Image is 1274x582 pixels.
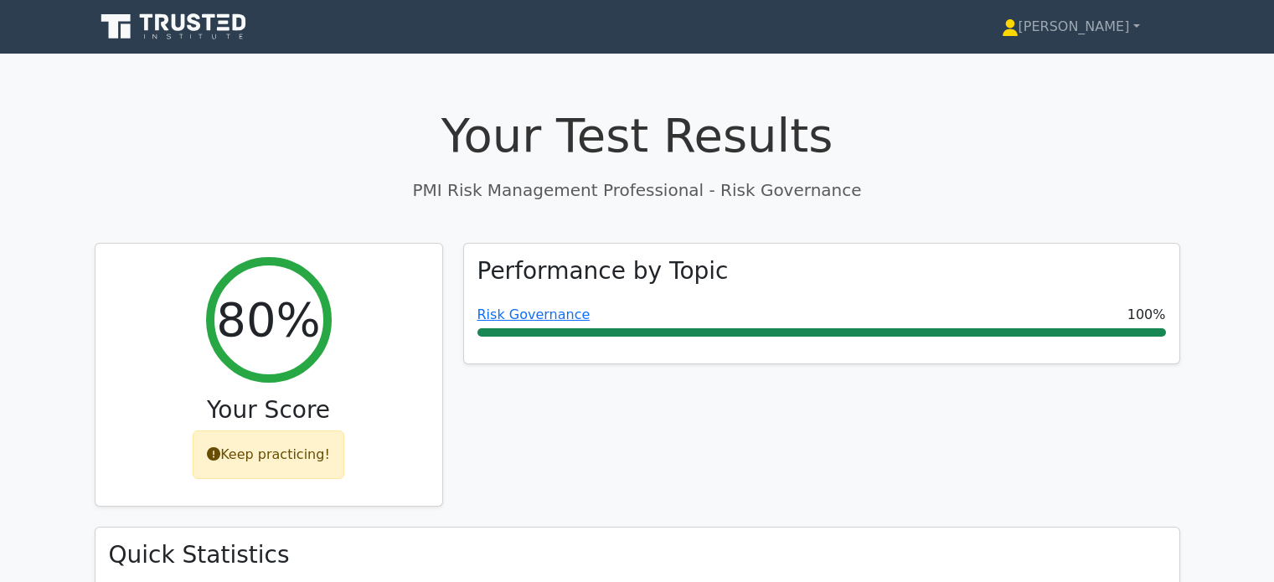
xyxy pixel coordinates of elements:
[216,291,320,348] h2: 80%
[193,430,344,479] div: Keep practicing!
[1127,305,1166,325] span: 100%
[477,306,591,322] a: Risk Governance
[962,10,1180,44] a: [PERSON_NAME]
[109,541,1166,569] h3: Quick Statistics
[95,107,1180,163] h1: Your Test Results
[95,178,1180,203] p: PMI Risk Management Professional - Risk Governance
[477,257,729,286] h3: Performance by Topic
[109,396,429,425] h3: Your Score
